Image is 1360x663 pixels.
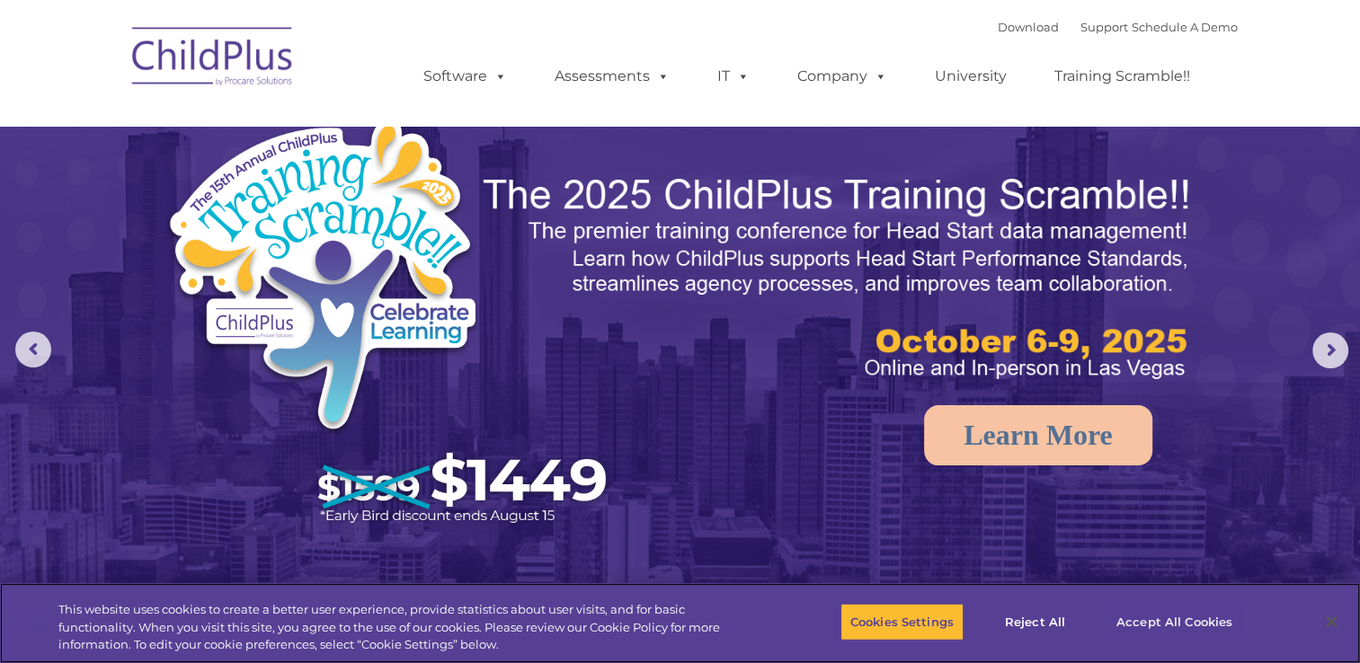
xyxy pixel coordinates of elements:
[924,405,1152,465] a: Learn More
[917,58,1025,94] a: University
[979,603,1091,641] button: Reject All
[1132,20,1238,34] a: Schedule A Demo
[998,20,1059,34] a: Download
[123,14,303,104] img: ChildPlus by Procare Solutions
[1107,603,1242,641] button: Accept All Cookies
[1036,58,1208,94] a: Training Scramble!!
[250,119,305,132] span: Last name
[840,603,964,641] button: Cookies Settings
[998,20,1238,34] font: |
[250,192,326,206] span: Phone number
[537,58,688,94] a: Assessments
[58,601,748,654] div: This website uses cookies to create a better user experience, provide statistics about user visit...
[1311,602,1351,641] button: Close
[779,58,905,94] a: Company
[699,58,768,94] a: IT
[405,58,525,94] a: Software
[1080,20,1128,34] a: Support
